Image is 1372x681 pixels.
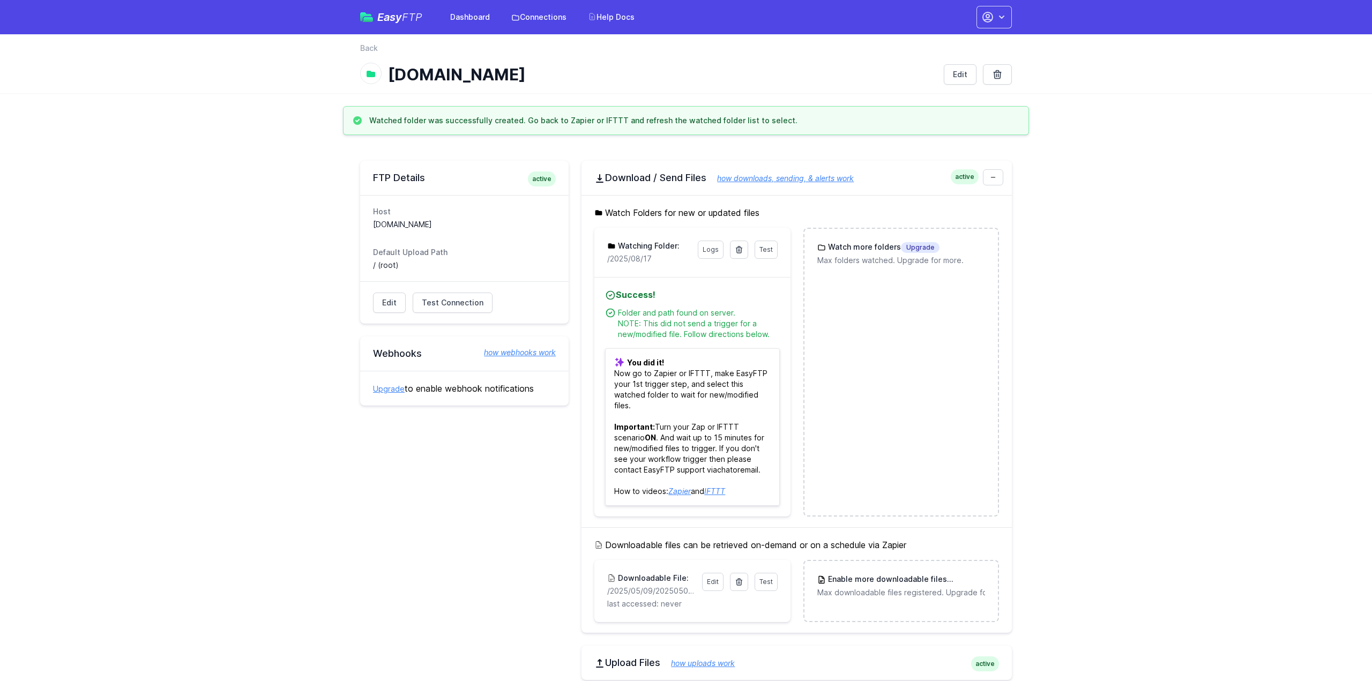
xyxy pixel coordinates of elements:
[607,253,691,264] p: /2025/08/17
[505,8,573,27] a: Connections
[360,12,422,23] a: EasyFTP
[360,12,373,22] img: easyftp_logo.png
[607,586,695,596] p: /2025/05/09/20250509171559_inbound_0422652309_0756011820.mp3
[402,11,422,24] span: FTP
[717,465,733,474] a: chat
[627,358,664,367] b: You did it!
[605,348,779,506] p: Now go to Zapier or IFTTT, make EasyFTP your 1st trigger step, and select this watched folder to ...
[826,574,985,585] h3: Enable more downloadable files
[605,288,779,301] h4: Success!
[817,255,985,266] p: Max folders watched. Upgrade for more.
[947,574,986,585] span: Upgrade
[422,297,483,308] span: Test Connection
[360,371,569,406] div: to enable webhook notifications
[594,656,999,669] h2: Upload Files
[645,433,656,442] b: ON
[377,12,422,23] span: Easy
[826,242,939,253] h3: Watch more folders
[804,561,998,611] a: Enable more downloadable filesUpgrade Max downloadable files registered. Upgrade for more.
[804,229,998,279] a: Watch more foldersUpgrade Max folders watched. Upgrade for more.
[369,115,797,126] h3: Watched folder was successfully created. Go back to Zapier or IFTTT and refresh the watched folde...
[373,171,556,184] h2: FTP Details
[944,64,976,85] a: Edit
[740,465,758,474] a: email
[528,171,556,186] span: active
[373,247,556,258] dt: Default Upload Path
[759,245,773,253] span: Test
[616,573,689,583] h3: Downloadable File:
[373,219,556,230] dd: [DOMAIN_NAME]
[388,65,935,84] h1: [DOMAIN_NAME]
[581,8,641,27] a: Help Docs
[614,422,655,431] b: Important:
[817,587,985,598] p: Max downloadable files registered. Upgrade for more.
[660,658,735,668] a: how uploads work
[373,347,556,360] h2: Webhooks
[706,174,854,183] a: how downloads, sending, & alerts work
[360,43,378,54] a: Back
[360,43,1012,60] nav: Breadcrumb
[616,241,680,251] h3: Watching Folder:
[704,487,725,496] a: IFTTT
[473,347,556,358] a: how webhooks work
[373,384,405,393] a: Upgrade
[594,206,999,219] h5: Watch Folders for new or updated files
[594,171,999,184] h2: Download / Send Files
[444,8,496,27] a: Dashboard
[607,598,777,609] p: last accessed: never
[951,169,979,184] span: active
[373,293,406,313] a: Edit
[413,293,493,313] a: Test Connection
[755,573,778,591] a: Test
[373,260,556,271] dd: / (root)
[901,242,939,253] span: Upgrade
[373,206,556,217] dt: Host
[618,308,779,340] div: Folder and path found on server. NOTE: This did not send a trigger for a new/modified file. Follo...
[668,487,691,496] a: Zapier
[702,573,724,591] a: Edit
[698,241,724,259] a: Logs
[1318,627,1359,668] iframe: Drift Widget Chat Controller
[594,538,999,551] h5: Downloadable files can be retrieved on-demand or on a schedule via Zapier
[971,656,999,671] span: active
[755,241,778,259] a: Test
[759,578,773,586] span: Test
